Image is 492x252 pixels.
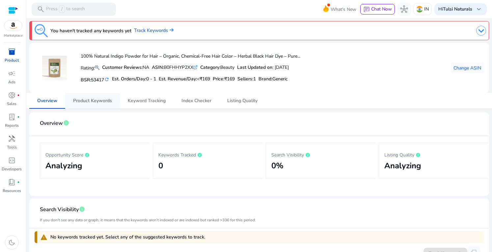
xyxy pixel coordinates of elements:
[63,120,69,126] span: info
[331,4,356,15] span: What's New
[451,63,484,73] button: Change ASIN
[213,76,235,82] h5: Price:
[181,98,211,103] span: Index Checker
[40,217,256,223] mat-card-subtitle: If you don't see any data or graph, it means that the keywords aren't indexed or are indexed but ...
[363,6,370,13] span: chat
[475,5,483,13] span: keyboard_arrow_down
[4,21,22,31] img: amazon.svg
[91,77,104,83] span: 53417
[8,70,16,77] span: campaign
[197,76,210,82] span: <₹169
[416,6,423,13] img: in.svg
[46,6,85,13] p: Press to search
[397,3,411,16] button: hub
[443,6,472,12] b: Tulsi Naturals
[384,151,483,158] p: Listing Quality
[8,156,16,164] span: code_blocks
[134,27,174,34] a: Track Keywords
[453,65,481,71] span: Change ASIN
[200,64,234,71] div: Beauty
[227,98,258,103] span: Listing Quality
[81,64,99,71] p: Rating:
[271,161,370,171] h2: 0%
[237,64,289,71] div: : [DATE]
[259,76,271,82] span: Brand
[237,64,272,70] b: Last Updated on
[17,181,20,183] span: fiber_manual_record
[272,76,288,82] span: Generic
[438,7,472,12] p: Hi
[5,57,19,63] p: Product
[152,64,164,70] b: ASIN:
[200,64,220,70] b: Category:
[17,116,20,118] span: fiber_manual_record
[168,28,174,32] img: arrow-right.svg
[81,76,109,83] h5: BSR:
[45,151,144,158] p: Opportunity Score
[42,56,67,80] img: 71c+5eNR31L.jpg
[102,64,143,70] b: Customer Reviews:
[37,5,45,13] span: search
[59,6,65,13] span: /
[424,3,429,15] p: IN
[360,4,395,14] button: chatChat Now
[8,113,16,121] span: lab_profile
[8,79,15,85] p: Ads
[40,118,63,129] span: Overview
[35,24,48,37] img: keyword-tracking.svg
[79,206,85,212] span: info
[4,33,22,38] p: Marketplace
[8,238,16,246] span: dark_mode
[5,123,19,128] p: Reports
[271,151,370,158] p: Search Visibility
[8,178,16,186] span: book_4
[50,234,205,240] span: No keywords tracked yet. Select any of the suggested keywords to track.
[45,161,144,171] h2: Analyzing
[259,76,288,82] h5: :
[37,98,57,103] span: Overview
[128,98,166,103] span: Keyword Tracking
[159,76,210,82] h5: Est. Revenue/Day:
[253,76,256,82] span: 1
[237,76,256,82] h5: Sellers:
[400,5,408,13] span: hub
[224,76,235,82] span: ₹169
[40,204,79,215] span: Search Visibility
[40,233,48,241] span: warning
[104,76,109,83] mat-icon: refresh
[112,76,156,82] h5: Est. Orders/Day:
[7,101,16,107] p: Sales
[384,161,483,171] h2: Analyzing
[8,48,16,56] span: inventory_2
[8,135,16,143] span: handyman
[476,26,486,36] img: dropdown-arrow.svg
[152,64,198,71] div: B0FHHYP2XX
[102,64,149,71] div: NA
[371,6,392,12] span: Chat Now
[3,188,21,194] p: Resources
[73,98,112,103] span: Product Keywords
[158,161,257,171] h2: 0
[8,91,16,99] span: donut_small
[50,27,131,35] h3: You haven't tracked any keywords yet
[17,94,20,97] span: fiber_manual_record
[158,151,257,158] p: Keywords Tracked
[81,54,300,59] h4: 100% Natural Indigo Powder for Hair – Organic, Chemical-Free Hair Color – Herbal Black Hair Dye –...
[7,144,17,150] p: Tools
[2,166,22,172] p: Developers
[146,76,156,82] span: 0 - 1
